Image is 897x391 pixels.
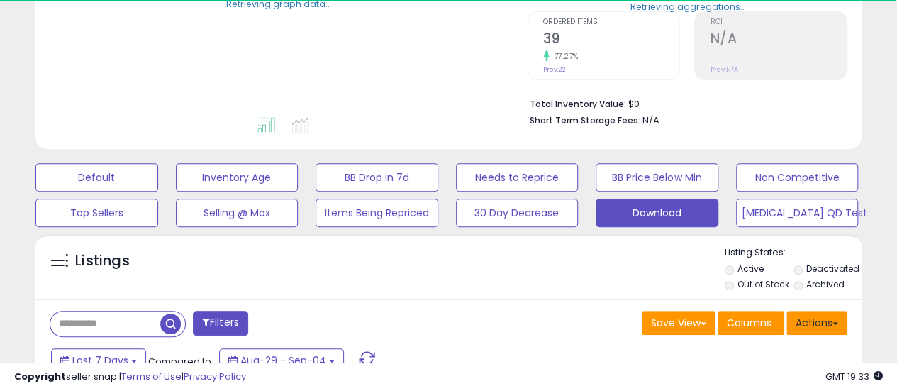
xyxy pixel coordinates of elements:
button: Filters [193,311,248,336]
button: Columns [718,311,784,335]
div: seller snap | | [14,370,246,384]
button: Last 7 Days [51,348,146,373]
button: Non Competitive [736,163,859,192]
span: 2025-09-12 19:33 GMT [825,370,883,383]
button: BB Price Below Min [596,163,718,192]
a: Terms of Use [121,370,182,383]
button: 30 Day Decrease [456,199,579,227]
button: Aug-29 - Sep-04 [219,348,344,373]
label: Out of Stock [737,278,789,290]
label: Deactivated [806,263,859,275]
button: Download [596,199,718,227]
button: Default [35,163,158,192]
button: Inventory Age [176,163,299,192]
span: Aug-29 - Sep-04 [240,353,326,368]
label: Active [737,263,763,275]
span: Compared to: [148,355,213,368]
button: Save View [642,311,715,335]
label: Archived [806,278,845,290]
button: [MEDICAL_DATA] QD Test [736,199,859,227]
span: Last 7 Days [72,353,128,368]
button: Selling @ Max [176,199,299,227]
p: Listing States: [725,246,862,260]
a: Privacy Policy [184,370,246,383]
button: BB Drop in 7d [316,163,438,192]
h5: Listings [75,251,130,271]
button: Items Being Repriced [316,199,438,227]
button: Actions [786,311,847,335]
button: Needs to Reprice [456,163,579,192]
button: Top Sellers [35,199,158,227]
strong: Copyright [14,370,66,383]
span: Columns [727,316,771,330]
